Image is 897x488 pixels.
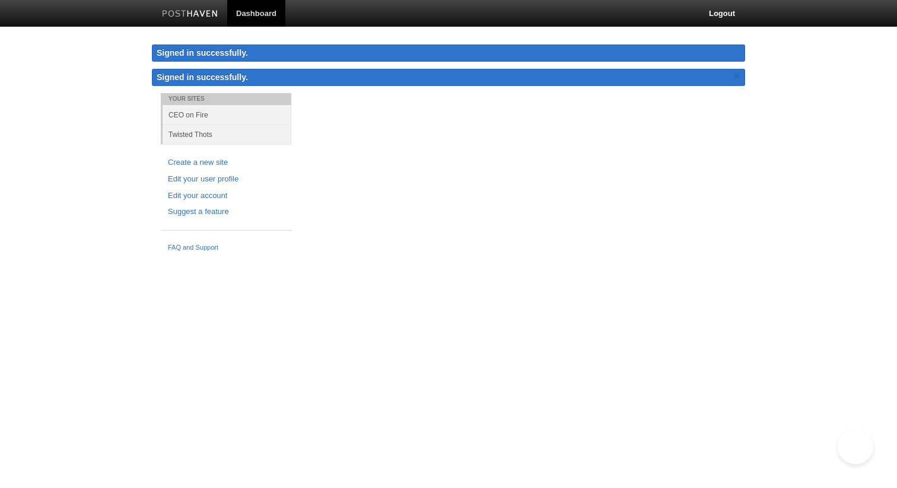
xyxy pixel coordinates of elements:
a: FAQ and Support [168,243,284,253]
div: Signed in successfully. [152,44,745,62]
a: CEO on Fire [163,105,291,125]
a: Create a new site [168,157,284,169]
iframe: Help Scout Beacon - Open [838,429,873,464]
a: Edit your account [168,190,284,202]
a: Suggest a feature [168,206,284,218]
li: Your Sites [161,93,291,105]
a: × [731,69,742,84]
a: Edit your user profile [168,173,284,186]
a: Twisted Thots [163,125,291,144]
span: Signed in successfully. [157,72,248,82]
img: Posthaven-bar [162,10,218,19]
